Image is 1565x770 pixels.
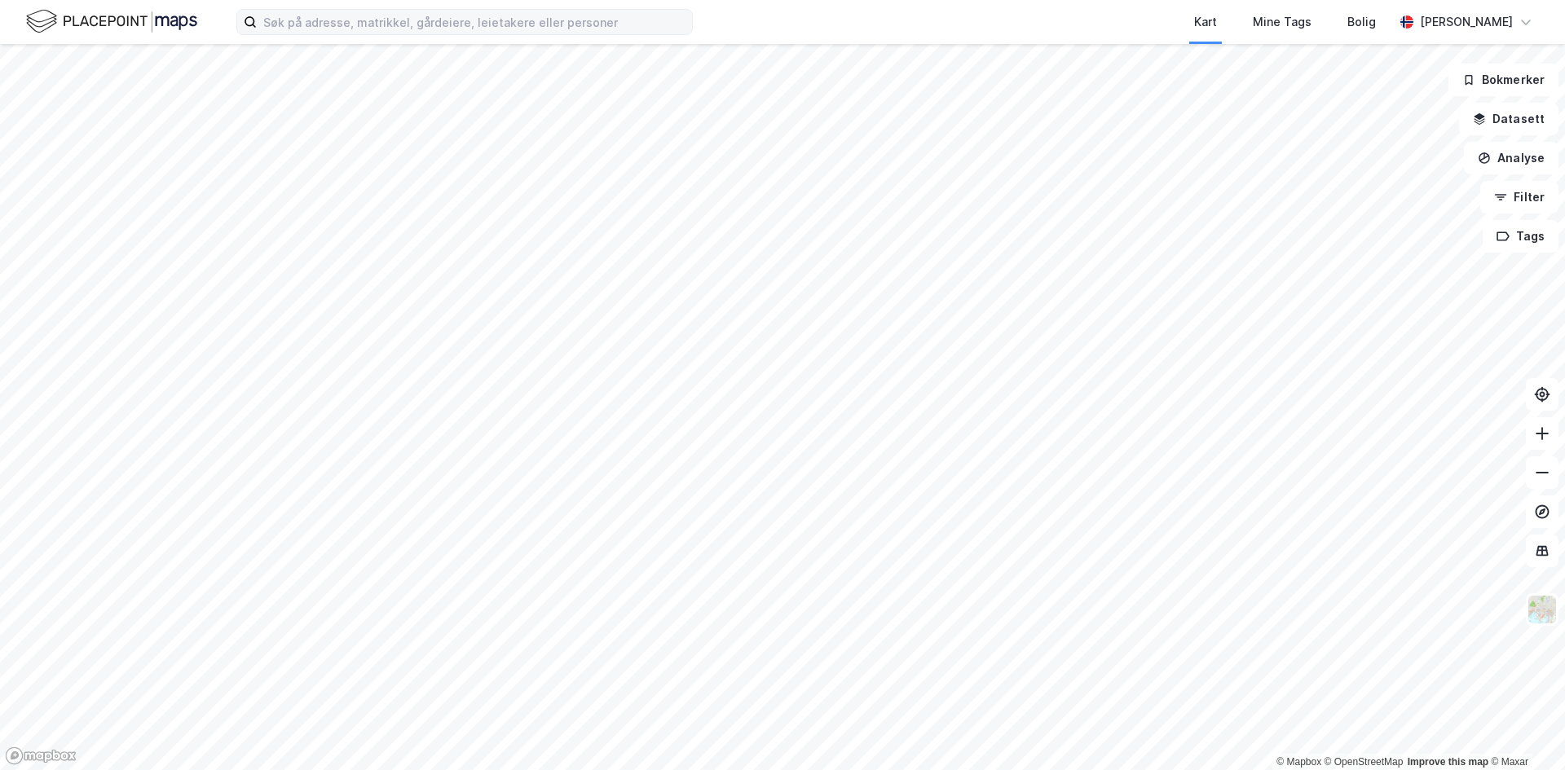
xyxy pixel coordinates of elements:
input: Søk på adresse, matrikkel, gårdeiere, leietakere eller personer [257,10,692,34]
div: [PERSON_NAME] [1420,12,1513,32]
div: Kontrollprogram for chat [1483,692,1565,770]
div: Kart [1194,12,1217,32]
iframe: Chat Widget [1483,692,1565,770]
img: logo.f888ab2527a4732fd821a326f86c7f29.svg [26,7,197,36]
div: Mine Tags [1253,12,1312,32]
div: Bolig [1347,12,1376,32]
